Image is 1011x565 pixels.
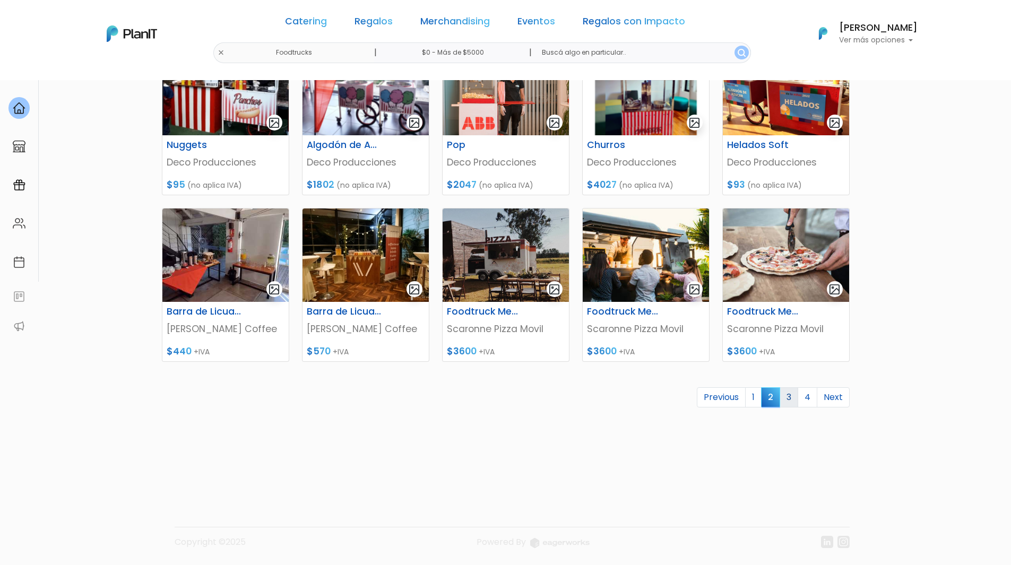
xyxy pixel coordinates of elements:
[443,208,569,302] img: thumb_scarone-1.jpg
[162,41,289,195] a: gallery-light Nuggets Deco Producciones $95 (no aplica IVA)
[333,346,349,357] span: +IVA
[837,536,850,548] img: instagram-7ba2a2629254302ec2a9470e65da5de918c9f3c9a63008f8abed3140a32961bf.svg
[447,155,565,169] p: Deco Producciones
[167,345,192,358] span: $440
[723,208,849,302] img: thumb_istockphoto-1080171034-612x612.jpg
[529,46,532,59] p: |
[447,345,477,358] span: $3600
[160,140,247,151] h6: Nuggets
[780,387,798,407] a: 3
[581,306,668,317] h6: Foodtruck Menú 2: Pizzetas Línea Premium
[745,387,762,407] a: 1
[721,306,808,317] h6: Foodtruck Menú 3: Pizzetas + Calzones.
[447,178,477,191] span: $2047
[13,140,25,153] img: marketplace-4ceaa7011d94191e9ded77b95e3339b90024bf715f7c57f8cf31f2d8c509eaba.svg
[811,22,835,45] img: PlanIt Logo
[688,117,701,129] img: gallery-light
[167,178,185,191] span: $95
[443,42,569,135] img: thumb_PLAN_IT_ABB_16_Sept_2022-40.jpg
[355,17,393,30] a: Regalos
[442,41,569,195] a: gallery-light Pop Deco Producciones $2047 (no aplica IVA)
[218,49,224,56] img: close-6986928ebcb1d6c9903e3b54e860dbc4d054630f23adef3a32610726dff6a82b.svg
[302,208,429,362] a: gallery-light Barra de Licuados y Milkshakes [PERSON_NAME] Coffee $570 +IVA
[167,155,284,169] p: Deco Producciones
[587,178,617,191] span: $4027
[303,42,429,135] img: thumb_Captura_de_pantalla_2025-05-05_115218.png
[747,180,802,190] span: (no aplica IVA)
[175,536,246,557] p: Copyright ©2025
[408,117,420,129] img: gallery-light
[517,17,555,30] a: Eventos
[302,41,429,195] a: gallery-light Algodón de Azúcar Deco Producciones $1802 (no aplica IVA)
[13,102,25,115] img: home-e721727adea9d79c4d83392d1f703f7f8bce08238fde08b1acbfd93340b81755.svg
[582,41,710,195] a: gallery-light Churros Deco Producciones $4027 (no aplica IVA)
[805,20,918,47] button: PlanIt Logo [PERSON_NAME] Ver más opciones
[300,140,387,151] h6: Algodón de Azúcar
[722,41,850,195] a: gallery-light Helados Soft Deco Producciones $93 (no aplica IVA)
[374,46,377,59] p: |
[530,538,590,548] img: logo_eagerworks-044938b0bf012b96b195e05891a56339191180c2d98ce7df62ca656130a436fa.svg
[477,536,526,548] span: translation missing: es.layouts.footer.powered_by
[583,42,709,135] img: thumb_2000___2000-Photoroom__38_.png
[533,42,750,63] input: Buscá algo en particular..
[723,42,849,135] img: thumb_Deco_helados.png
[479,180,533,190] span: (no aplica IVA)
[697,387,746,407] a: Previous
[587,155,705,169] p: Deco Producciones
[688,283,701,295] img: gallery-light
[300,306,387,317] h6: Barra de Licuados y Milkshakes
[13,320,25,333] img: partners-52edf745621dab592f3b2c58e3bca9d71375a7ef29c3b500c9f145b62cc070d4.svg
[722,208,850,362] a: gallery-light Foodtruck Menú 3: Pizzetas + Calzones. Scaronne Pizza Movil $3600 +IVA
[13,256,25,268] img: calendar-87d922413cdce8b2cf7b7f5f62616a5cf9e4887200fb71536465627b3292af00.svg
[107,25,157,42] img: PlanIt Logo
[828,283,841,295] img: gallery-light
[839,37,918,44] p: Ver más opciones
[162,42,289,135] img: thumb_papas_fritas_y_nuggets.png
[187,180,242,190] span: (no aplica IVA)
[268,283,280,295] img: gallery-light
[727,345,757,358] span: $3600
[619,180,673,190] span: (no aplica IVA)
[727,178,745,191] span: $93
[194,346,210,357] span: +IVA
[13,217,25,230] img: people-662611757002400ad9ed0e3c099ab2801c6687ba6c219adb57efc949bc21e19d.svg
[619,346,635,357] span: +IVA
[479,346,495,357] span: +IVA
[761,387,780,407] span: 2
[162,208,289,362] a: gallery-light Barra de Licuados y Milk Shakes [PERSON_NAME] Coffee $440 +IVA
[440,306,528,317] h6: Foodtruck Menú 1: Pizzetas
[420,17,490,30] a: Merchandising
[548,283,560,295] img: gallery-light
[13,290,25,303] img: feedback-78b5a0c8f98aac82b08bfc38622c3050aee476f2c9584af64705fc4e61158814.svg
[160,306,247,317] h6: Barra de Licuados y Milk Shakes
[447,322,565,336] p: Scaronne Pizza Movil
[582,208,710,362] a: gallery-light Foodtruck Menú 2: Pizzetas Línea Premium Scaronne Pizza Movil $3600 +IVA
[336,180,391,190] span: (no aplica IVA)
[440,140,528,151] h6: Pop
[303,208,429,302] img: thumb_1597116034-1137313176.jpg
[477,536,590,557] a: Powered By
[759,346,775,357] span: +IVA
[581,140,668,151] h6: Churros
[583,17,685,30] a: Regalos con Impacto
[285,17,327,30] a: Catering
[13,179,25,192] img: campaigns-02234683943229c281be62815700db0a1741e53638e28bf9629b52c665b00959.svg
[55,10,153,31] div: ¿Necesitás ayuda?
[307,322,425,336] p: [PERSON_NAME] Coffee
[821,536,833,548] img: linkedin-cc7d2dbb1a16aff8e18f147ffe980d30ddd5d9e01409788280e63c91fc390ff4.svg
[839,23,918,33] h6: [PERSON_NAME]
[727,322,845,336] p: Scaronne Pizza Movil
[268,117,280,129] img: gallery-light
[583,208,709,302] img: thumb_istockphoto-1344654556-612x612.jpg
[307,345,331,358] span: $570
[817,387,850,407] a: Next
[162,208,289,302] img: thumb_WhatsApp_Image_2022-05-03_at_13.50.34__2_.jpeg
[408,283,420,295] img: gallery-light
[167,322,284,336] p: [PERSON_NAME] Coffee
[798,387,817,407] a: 4
[721,140,808,151] h6: Helados Soft
[727,155,845,169] p: Deco Producciones
[738,49,746,57] img: search_button-432b6d5273f82d61273b3651a40e1bd1b912527efae98b1b7a1b2c0702e16a8d.svg
[442,208,569,362] a: gallery-light Foodtruck Menú 1: Pizzetas Scaronne Pizza Movil $3600 +IVA
[587,345,617,358] span: $3600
